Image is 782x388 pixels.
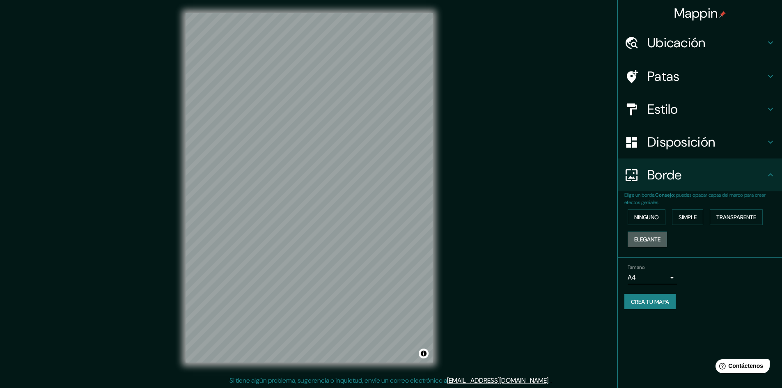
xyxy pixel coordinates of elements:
[618,93,782,126] div: Estilo
[229,376,447,385] font: Si tiene algún problema, sugerencia o inquietud, envíe un correo electrónico a
[618,26,782,59] div: Ubicación
[419,349,429,358] button: Activar o desactivar atribución
[628,273,636,282] font: A4
[647,101,678,118] font: Estilo
[628,209,665,225] button: Ninguno
[624,294,676,310] button: Crea tu mapa
[624,192,766,206] font: : puedes opacar capas del marco para crear efectos geniales.
[719,11,726,18] img: pin-icon.png
[679,214,697,221] font: Simple
[634,236,660,243] font: Elegante
[447,376,548,385] a: [EMAIL_ADDRESS][DOMAIN_NAME]
[647,68,680,85] font: Patas
[655,192,674,198] font: Consejo
[628,232,667,247] button: Elegante
[628,264,644,271] font: Tamaño
[550,376,551,385] font: .
[647,133,715,151] font: Disposición
[634,214,659,221] font: Ninguno
[672,209,703,225] button: Simple
[186,13,433,363] canvas: Mapa
[716,214,756,221] font: Transparente
[631,298,669,305] font: Crea tu mapa
[647,166,682,184] font: Borde
[710,209,763,225] button: Transparente
[709,356,773,379] iframe: Lanzador de widgets de ayuda
[628,271,677,284] div: A4
[618,126,782,158] div: Disposición
[618,158,782,191] div: Borde
[624,192,655,198] font: Elige un borde.
[618,60,782,93] div: Patas
[674,5,718,22] font: Mappin
[548,376,550,385] font: .
[647,34,706,51] font: Ubicación
[551,376,553,385] font: .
